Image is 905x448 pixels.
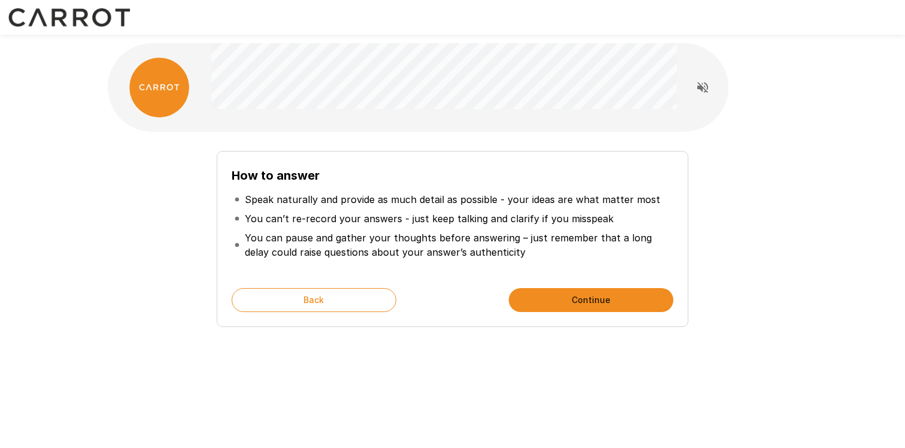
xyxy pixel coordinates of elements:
button: Back [232,288,396,312]
b: How to answer [232,168,320,183]
p: Speak naturally and provide as much detail as possible - your ideas are what matter most [245,192,660,207]
img: carrot_logo.png [129,57,189,117]
button: Continue [509,288,673,312]
button: Read questions aloud [691,75,715,99]
p: You can pause and gather your thoughts before answering – just remember that a long delay could r... [245,231,671,259]
p: You can’t re-record your answers - just keep talking and clarify if you misspeak [245,211,614,226]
